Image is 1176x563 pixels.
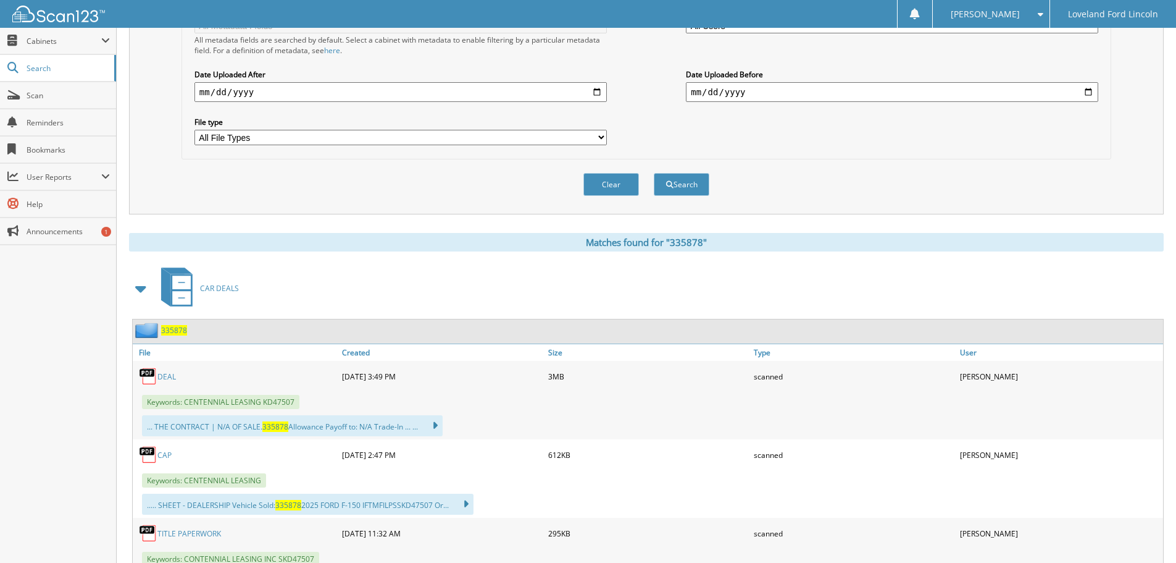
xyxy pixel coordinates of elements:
[200,283,239,294] span: CAR DEALS
[957,521,1163,546] div: [PERSON_NAME]
[1068,11,1158,18] span: Loveland Ford Lincoln
[142,395,299,409] span: Keywords: CENTENNIAL LEASING KD47507
[751,364,957,389] div: scanned
[339,364,545,389] div: [DATE] 3:49 PM
[154,264,239,313] a: CAR DEALS
[27,226,110,237] span: Announcements
[157,450,172,460] a: CAP
[161,325,187,336] a: 335878
[101,227,111,237] div: 1
[157,371,176,382] a: DEAL
[262,421,288,432] span: 335878
[27,145,110,155] span: Bookmarks
[324,45,340,56] a: here
[27,172,101,182] span: User Reports
[142,415,443,436] div: ... THE CONTRACT | N/A OF SALE. Allowance Payoff to: N/A Trade-In ... ...
[27,63,108,74] span: Search
[751,521,957,546] div: scanned
[27,199,110,210] span: Help
[751,442,957,467] div: scanned
[654,173,709,196] button: Search
[194,69,607,80] label: Date Uploaded After
[194,82,607,102] input: start
[957,364,1163,389] div: [PERSON_NAME]
[751,344,957,361] a: Type
[951,11,1020,18] span: [PERSON_NAME]
[139,367,157,386] img: PDF.png
[27,117,110,128] span: Reminders
[686,82,1098,102] input: end
[27,90,110,101] span: Scan
[1114,504,1176,563] iframe: Chat Widget
[957,442,1163,467] div: [PERSON_NAME]
[142,494,473,515] div: ..... SHEET - DEALERSHIP Vehicle Sold: 2025 FORD F-150 IFTMFILPSSKD47507 Or...
[583,173,639,196] button: Clear
[275,500,301,510] span: 335878
[194,117,607,127] label: File type
[135,323,161,338] img: folder2.png
[139,524,157,543] img: PDF.png
[139,446,157,464] img: PDF.png
[545,442,751,467] div: 612KB
[686,69,1098,80] label: Date Uploaded Before
[27,36,101,46] span: Cabinets
[339,521,545,546] div: [DATE] 11:32 AM
[957,344,1163,361] a: User
[142,473,266,488] span: Keywords: CENTENNIAL LEASING
[545,364,751,389] div: 3MB
[545,344,751,361] a: Size
[194,35,607,56] div: All metadata fields are searched by default. Select a cabinet with metadata to enable filtering b...
[339,344,545,361] a: Created
[129,233,1164,252] div: Matches found for "335878"
[133,344,339,361] a: File
[12,6,105,22] img: scan123-logo-white.svg
[545,521,751,546] div: 295KB
[339,442,545,467] div: [DATE] 2:47 PM
[157,528,221,539] a: TITLE PAPERWORK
